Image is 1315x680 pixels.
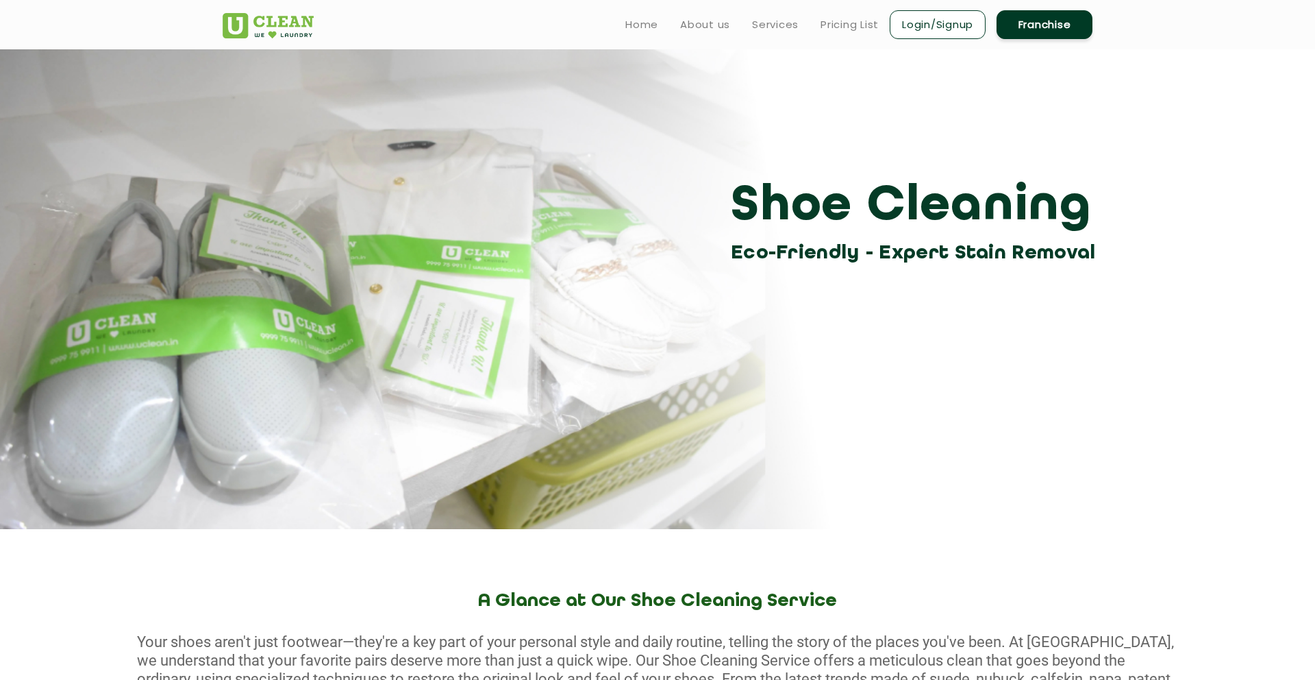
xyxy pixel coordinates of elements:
a: Home [625,16,658,33]
a: Services [752,16,799,33]
a: Login/Signup [890,10,986,39]
h3: Eco-Friendly - Expert Stain Removal [731,238,1103,269]
a: Franchise [997,10,1092,39]
img: UClean Laundry and Dry Cleaning [223,13,314,38]
h3: Shoe Cleaning [731,176,1103,238]
a: About us [680,16,730,33]
a: Pricing List [821,16,879,33]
